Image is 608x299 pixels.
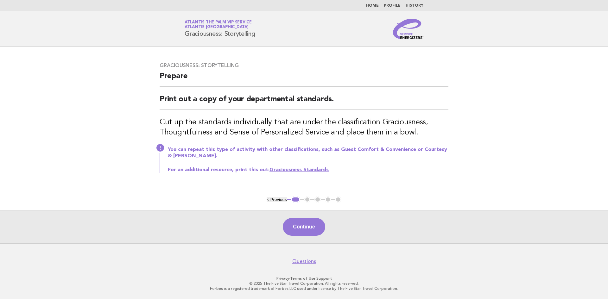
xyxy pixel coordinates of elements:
[160,94,448,110] h2: Print out a copy of your departmental standards.
[185,25,249,29] span: Atlantis [GEOGRAPHIC_DATA]
[168,167,448,173] p: For an additional resource, print this out:
[292,258,316,265] a: Questions
[283,218,325,236] button: Continue
[185,21,255,37] h1: Graciousness: Storytelling
[290,276,315,281] a: Terms of Use
[406,4,423,8] a: History
[110,276,498,281] p: · ·
[393,19,423,39] img: Service Energizers
[384,4,401,8] a: Profile
[160,71,448,87] h2: Prepare
[269,167,329,172] a: Graciousness Standards
[316,276,332,281] a: Support
[110,281,498,286] p: © 2025 The Five Star Travel Corporation. All rights reserved.
[168,146,448,159] p: You can repeat this type of activity with other classifications, such as Guest Comfort & Convenie...
[160,117,448,138] h3: Cut up the standards individually that are under the classification Graciousness, Thoughtfulness ...
[276,276,289,281] a: Privacy
[160,62,448,69] h3: Graciousness: Storytelling
[366,4,379,8] a: Home
[185,20,252,29] a: Atlantis The Palm VIP ServiceAtlantis [GEOGRAPHIC_DATA]
[291,196,300,203] button: 1
[110,286,498,291] p: Forbes is a registered trademark of Forbes LLC used under license by The Five Star Travel Corpora...
[267,197,287,202] button: < Previous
